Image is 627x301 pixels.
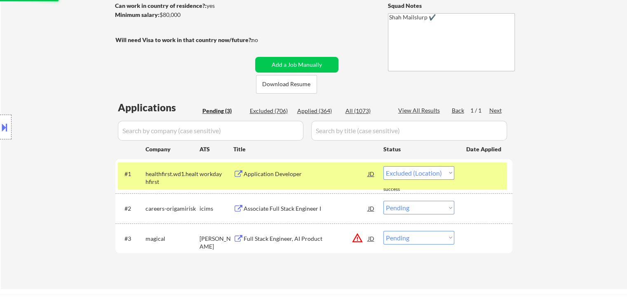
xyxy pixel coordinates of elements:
input: Search by title (case sensitive) [311,121,507,141]
button: Download Resume [256,75,317,94]
div: magical [146,235,200,243]
div: yes [115,2,250,10]
div: ATS [200,145,233,153]
div: [PERSON_NAME] [200,235,233,251]
div: All (1073) [345,107,387,115]
div: Applied (364) [297,107,338,115]
div: Excluded (706) [250,107,291,115]
strong: Will need Visa to work in that country now/future?: [115,36,253,43]
div: JD [367,201,376,216]
button: Add a Job Manually [255,57,338,73]
strong: Can work in country of residence?: [115,2,207,9]
div: careers-origamirisk [146,205,200,213]
div: Back [452,106,465,115]
div: success [383,186,416,193]
strong: Minimum salary: [115,11,160,18]
div: workday [200,170,233,178]
div: Squad Notes [388,2,515,10]
div: JD [367,231,376,246]
div: Date Applied [466,145,503,153]
div: Pending (3) [202,107,244,115]
div: View All Results [398,106,442,115]
div: #2 [124,205,139,213]
div: Title [233,145,376,153]
div: Application Developer [244,170,368,178]
div: Next [489,106,503,115]
div: no [251,36,275,44]
div: #3 [124,235,139,243]
div: Company [146,145,200,153]
div: Full Stack Engineer, AI Product [244,235,368,243]
button: warning_amber [352,232,363,244]
div: Applications [118,103,200,113]
input: Search by company (case sensitive) [118,121,303,141]
div: JD [367,166,376,181]
div: Associate Full Stack Engineer I [244,205,368,213]
div: 1 / 1 [470,106,489,115]
div: Status [383,141,454,156]
div: icims [200,205,233,213]
div: $80,000 [115,11,252,19]
div: healthfirst.wd1.healthfirst [146,170,200,186]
